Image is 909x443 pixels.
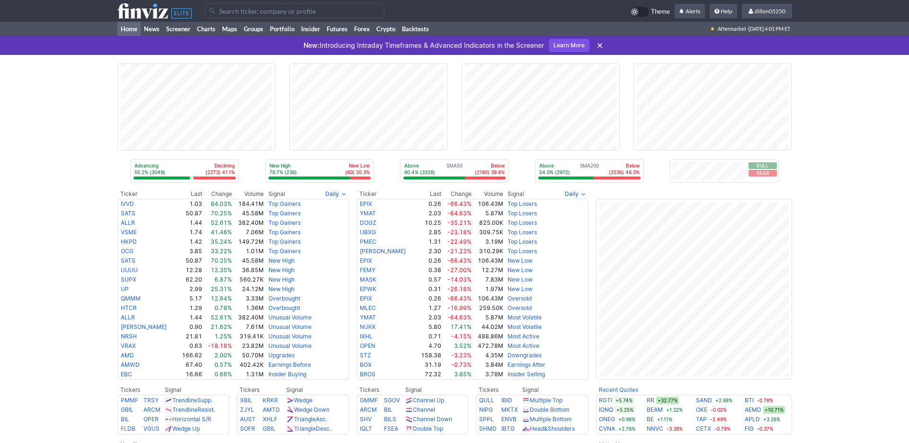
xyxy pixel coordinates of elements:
[208,342,232,349] span: -18.18%
[508,295,532,302] a: Oversold
[232,332,264,341] td: 319.41K
[360,276,376,283] a: MASK
[475,169,505,176] p: (2180) 39.6%
[294,416,327,423] a: TriangleAsc.
[268,200,301,207] a: Top Gainers
[696,424,711,434] a: CETX
[647,424,663,434] a: NNVC
[294,406,330,413] a: Wedge Down
[745,405,761,415] a: AEMD
[177,256,203,266] td: 50.87
[143,406,160,413] a: ARCM
[121,333,137,340] a: NRSH
[121,352,134,359] a: AMD
[172,397,197,404] span: Trendline
[268,210,301,217] a: Top Gainers
[416,266,442,275] td: 0.38
[263,406,280,413] a: AMTD
[143,416,159,423] a: OPER
[268,238,301,245] a: Top Gainers
[141,22,163,36] a: News
[269,169,297,176] p: 79.7% (236)
[268,276,294,283] a: New High
[416,218,442,228] td: 10.25
[360,295,372,302] a: EPIX
[177,237,203,247] td: 1.42
[416,294,442,303] td: 0.26
[416,275,442,284] td: 0.57
[240,406,254,413] a: ZJYL
[121,304,137,311] a: HTCR
[472,332,504,341] td: 488.86M
[232,256,264,266] td: 45.58M
[121,248,134,255] a: OCG
[121,219,135,226] a: ALLR
[447,285,472,292] span: -26.18%
[211,219,232,226] span: 52.61%
[177,322,203,332] td: 0.90
[416,322,442,332] td: 5.80
[508,276,533,283] a: New Low
[316,416,327,423] span: Asc.
[399,22,432,36] a: Backtests
[360,257,372,264] a: EPIX
[508,210,537,217] a: Top Losers
[609,169,640,176] p: (2536) 46.0%
[416,199,442,209] td: 0.26
[384,416,396,423] a: BILS
[749,162,777,169] button: Bull
[121,361,140,368] a: AMWD
[472,247,504,256] td: 310.29K
[384,406,392,413] a: BIL
[214,333,232,340] span: 1.25%
[416,313,442,322] td: 2.03
[447,248,472,255] span: -21.23%
[447,219,472,226] span: -35.21%
[177,332,203,341] td: 21.81
[121,238,137,245] a: HKPD
[745,424,754,434] a: FIG
[232,313,264,322] td: 382.40M
[508,333,539,340] a: Most Active
[360,238,376,245] a: PMEC
[268,190,285,198] span: Signal
[121,323,167,330] a: [PERSON_NAME]
[232,218,264,228] td: 382.40M
[232,284,264,294] td: 24.12M
[447,295,472,302] span: -66.43%
[647,396,654,405] a: RR
[177,228,203,237] td: 1.74
[240,416,256,423] a: AUST
[508,248,537,255] a: Top Losers
[303,41,320,49] span: New:
[501,406,518,413] a: MKTX
[177,266,203,275] td: 12.28
[268,342,312,349] a: Unusual Volume
[163,22,194,36] a: Screener
[360,397,378,404] a: GMMF
[177,209,203,218] td: 50.87
[177,313,203,322] td: 1.44
[599,386,638,393] a: Recent Quotes
[268,285,294,292] a: New High
[472,341,504,351] td: 472.78M
[121,397,138,404] a: PMMF
[745,396,754,405] a: BTI
[360,200,372,207] a: EPIX
[710,4,737,19] a: Help
[530,397,562,404] a: Multiple Top
[416,228,442,237] td: 2.85
[268,352,294,359] a: Upgrades
[211,266,232,274] span: 12.35%
[373,22,399,36] a: Crypto
[629,7,670,17] a: Theme
[268,333,312,340] a: Unusual Volume
[121,295,141,302] a: QMMM
[479,425,497,432] a: SHMD
[384,425,398,432] a: FSEA
[263,425,276,432] a: GBIL
[121,276,136,283] a: SUPX
[240,397,252,404] a: XBIL
[360,361,372,368] a: BOX
[599,424,615,434] a: CVNA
